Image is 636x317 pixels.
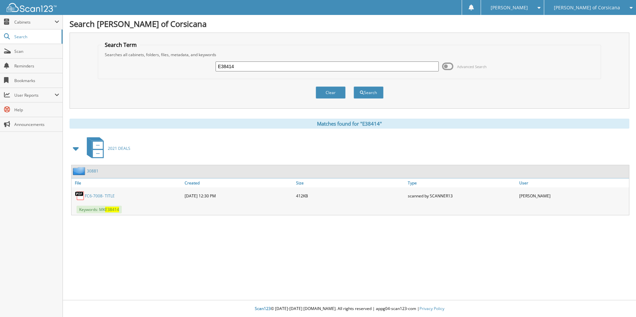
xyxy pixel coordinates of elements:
img: PDF.png [75,191,85,201]
button: Search [354,86,384,99]
a: User [518,178,629,187]
a: File [72,178,183,187]
img: scan123-logo-white.svg [7,3,57,12]
a: Created [183,178,294,187]
span: User Reports [14,92,55,98]
span: Keywords: MK [77,206,122,213]
span: Announcements [14,122,59,127]
div: [PERSON_NAME] [518,189,629,202]
span: Scan123 [255,306,271,311]
span: [PERSON_NAME] of Corsicana [554,6,620,10]
div: 412KB [294,189,406,202]
legend: Search Term [101,41,140,49]
div: Matches found for "E38414" [70,119,629,129]
a: 30881 [87,168,98,174]
div: © [DATE]-[DATE] [DOMAIN_NAME]. All rights reserved | appg04-scan123-com | [63,301,636,317]
span: 2021 DEALS [108,146,130,151]
h1: Search [PERSON_NAME] of Corsicana [70,18,629,29]
span: Reminders [14,63,59,69]
span: Help [14,107,59,113]
div: scanned by SCANNER13 [406,189,518,202]
span: Scan [14,49,59,54]
a: Type [406,178,518,187]
span: [PERSON_NAME] [491,6,528,10]
img: folder2.png [73,167,87,175]
span: Search [14,34,58,40]
iframe: Chat Widget [603,285,636,317]
button: Clear [316,86,346,99]
div: [DATE] 12:30 PM [183,189,294,202]
span: Advanced Search [457,64,487,69]
a: Size [294,178,406,187]
a: FC6-7008- TITLE [85,193,115,199]
span: E38414 [105,207,119,212]
a: 2021 DEALS [83,135,130,161]
div: Searches all cabinets, folders, files, metadata, and keywords [101,52,597,57]
a: Privacy Policy [419,306,444,311]
span: Cabinets [14,19,55,25]
span: Bookmarks [14,78,59,83]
